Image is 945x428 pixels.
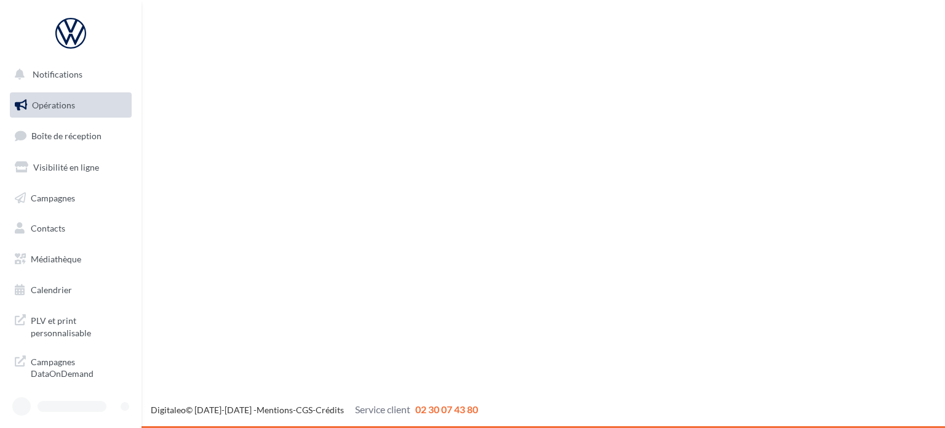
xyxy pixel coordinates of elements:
[31,285,72,295] span: Calendrier
[31,223,65,233] span: Contacts
[7,349,134,385] a: Campagnes DataOnDemand
[151,405,478,415] span: © [DATE]-[DATE] - - -
[7,185,134,211] a: Campagnes
[7,123,134,149] a: Boîte de réception
[31,131,102,141] span: Boîte de réception
[31,312,127,339] span: PLV et print personnalisable
[7,277,134,303] a: Calendrier
[257,405,293,415] a: Mentions
[296,405,313,415] a: CGS
[7,155,134,180] a: Visibilité en ligne
[7,246,134,272] a: Médiathèque
[31,353,127,380] span: Campagnes DataOnDemand
[151,405,186,415] a: Digitaleo
[31,192,75,203] span: Campagnes
[7,92,134,118] a: Opérations
[7,216,134,241] a: Contacts
[415,403,478,415] span: 02 30 07 43 80
[33,162,99,172] span: Visibilité en ligne
[355,403,410,415] span: Service client
[32,100,75,110] span: Opérations
[31,254,81,264] span: Médiathèque
[316,405,344,415] a: Crédits
[33,69,82,79] span: Notifications
[7,62,129,87] button: Notifications
[7,307,134,344] a: PLV et print personnalisable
